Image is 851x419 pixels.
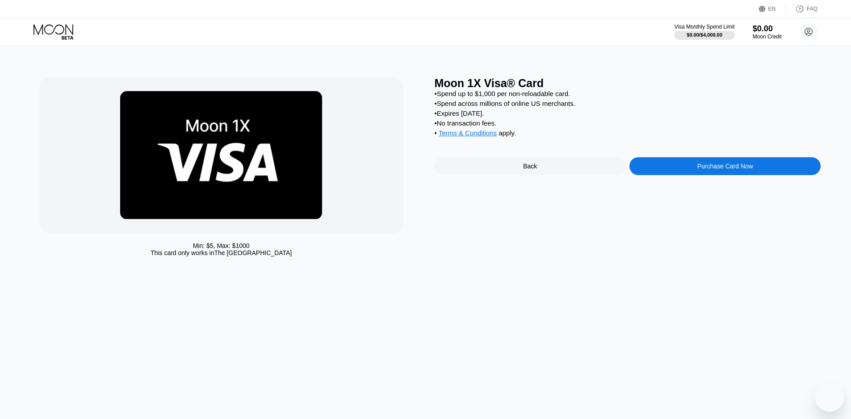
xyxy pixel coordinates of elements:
[435,129,821,139] div: • apply .
[786,4,817,13] div: FAQ
[523,163,537,170] div: Back
[687,32,722,38] div: $0.00 / $4,000.00
[435,109,821,117] div: • Expires [DATE].
[697,163,753,170] div: Purchase Card Now
[439,129,497,137] span: Terms & Conditions
[193,242,250,249] div: Min: $ 5 , Max: $ 1000
[151,249,292,256] div: This card only works in The [GEOGRAPHIC_DATA]
[435,119,821,127] div: • No transaction fees.
[753,34,782,40] div: Moon Credit
[807,6,817,12] div: FAQ
[435,77,821,90] div: Moon 1X Visa® Card
[435,100,821,107] div: • Spend across millions of online US merchants.
[753,24,782,34] div: $0.00
[759,4,786,13] div: EN
[768,6,776,12] div: EN
[435,157,626,175] div: Back
[815,383,844,412] iframe: Button to launch messaging window
[753,24,782,40] div: $0.00Moon Credit
[629,157,821,175] div: Purchase Card Now
[674,24,734,40] div: Visa Monthly Spend Limit$0.00/$4,000.00
[435,90,821,97] div: • Spend up to $1,000 per non-reloadable card.
[674,24,734,30] div: Visa Monthly Spend Limit
[439,129,497,139] div: Terms & Conditions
